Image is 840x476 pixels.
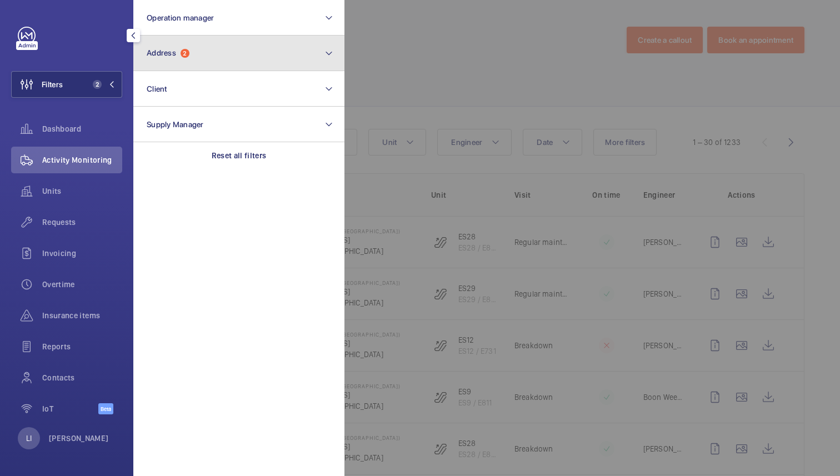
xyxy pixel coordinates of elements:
[42,154,122,166] span: Activity Monitoring
[42,79,63,90] span: Filters
[42,372,122,383] span: Contacts
[42,310,122,321] span: Insurance items
[42,403,98,414] span: IoT
[42,248,122,259] span: Invoicing
[93,80,102,89] span: 2
[42,279,122,290] span: Overtime
[26,433,32,444] p: LI
[49,433,109,444] p: [PERSON_NAME]
[42,341,122,352] span: Reports
[11,71,122,98] button: Filters2
[42,123,122,134] span: Dashboard
[42,186,122,197] span: Units
[98,403,113,414] span: Beta
[42,217,122,228] span: Requests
